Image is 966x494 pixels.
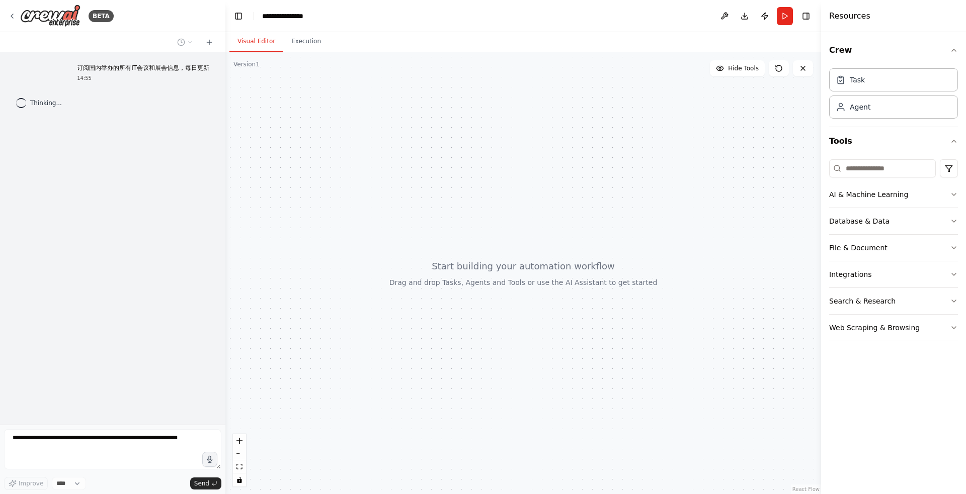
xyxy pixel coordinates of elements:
button: Hide Tools [710,60,765,76]
div: React Flow controls [233,434,246,486]
span: Hide Tools [728,64,759,72]
span: Send [194,479,209,487]
button: Visual Editor [229,31,283,52]
button: Send [190,477,221,489]
p: 订阅国内举办的所有IT会议和展会信息，每日更新 [77,64,209,72]
button: toggle interactivity [233,473,246,486]
img: Logo [20,5,80,27]
nav: breadcrumb [262,11,314,21]
div: Task [850,75,865,85]
button: Hide right sidebar [799,9,813,23]
button: Execution [283,31,329,52]
button: Tools [829,127,958,155]
button: fit view [233,460,246,473]
button: AI & Machine Learning [829,181,958,208]
div: Agent [850,102,870,112]
button: File & Document [829,235,958,261]
button: zoom out [233,447,246,460]
button: Switch to previous chat [173,36,197,48]
button: zoom in [233,434,246,447]
h4: Resources [829,10,870,22]
button: Start a new chat [201,36,217,48]
span: Thinking... [30,99,62,107]
button: Search & Research [829,288,958,314]
div: Crew [829,64,958,127]
button: Crew [829,36,958,64]
a: React Flow attribution [792,486,820,492]
button: Database & Data [829,208,958,234]
div: Version 1 [233,60,260,68]
button: Integrations [829,261,958,287]
button: Improve [4,477,48,490]
div: 14:55 [77,74,209,82]
button: Hide left sidebar [231,9,246,23]
div: BETA [89,10,114,22]
button: Click to speak your automation idea [202,452,217,467]
span: Improve [19,479,43,487]
div: Tools [829,155,958,349]
button: Web Scraping & Browsing [829,315,958,341]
